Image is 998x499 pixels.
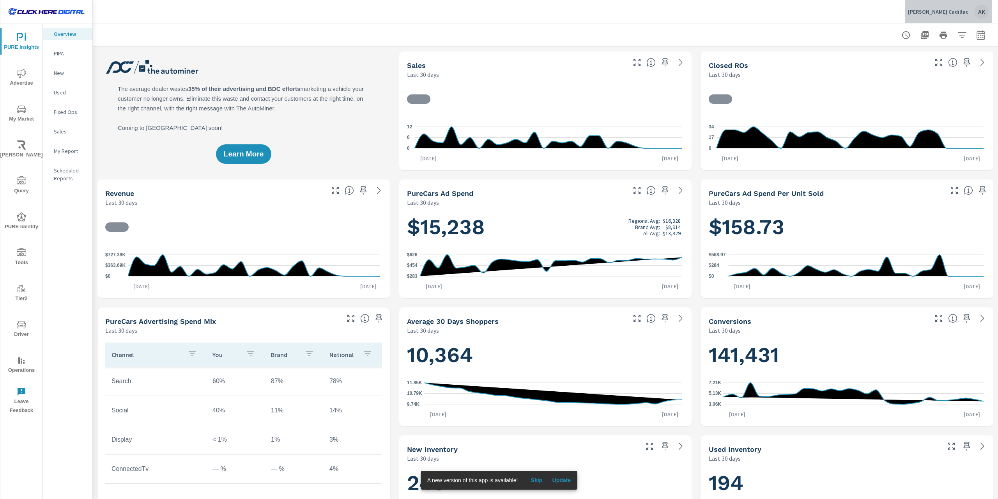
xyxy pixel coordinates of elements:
[674,56,687,69] a: See more details in report
[420,282,448,290] p: [DATE]
[709,214,986,240] h1: $158.73
[936,27,951,43] button: Print Report
[628,218,660,224] p: Regional Avg:
[975,5,989,19] div: AK
[945,440,957,453] button: Make Fullscreen
[345,186,354,195] span: Total sales revenue over the selected date range. [Source: This data is sourced from the dealer’s...
[663,230,681,236] p: $13,329
[43,106,92,118] div: Fixed Ops
[527,477,546,484] span: Skip
[709,252,726,257] text: $568.97
[206,401,265,420] td: 40%
[709,273,714,279] text: $0
[407,252,418,257] text: $626
[54,108,86,116] p: Fixed Ops
[54,128,86,135] p: Sales
[373,184,385,197] a: See more details in report
[552,477,571,484] span: Update
[709,326,741,335] p: Last 30 days
[407,61,426,69] h5: Sales
[206,371,265,391] td: 60%
[43,87,92,98] div: Used
[407,198,439,207] p: Last 30 days
[709,263,719,268] text: $284
[3,248,40,267] span: Tools
[3,140,40,160] span: [PERSON_NAME]
[329,184,342,197] button: Make Fullscreen
[659,184,671,197] span: Save this to your personalized report
[948,184,961,197] button: Make Fullscreen
[3,387,40,415] span: Leave Feedback
[659,56,671,69] span: Save this to your personalized report
[659,440,671,453] span: Save this to your personalized report
[631,56,643,69] button: Make Fullscreen
[635,224,660,230] p: Brand Avg:
[643,440,656,453] button: Make Fullscreen
[407,391,422,396] text: 10.79K
[973,27,989,43] button: Select Date Range
[3,176,40,195] span: Query
[646,58,656,67] span: Number of vehicles sold by the dealership over the selected date range. [Source: This data is sou...
[43,48,92,59] div: PIPA
[709,317,751,325] h5: Conversions
[105,198,137,207] p: Last 30 days
[933,312,945,325] button: Make Fullscreen
[646,314,656,323] span: A rolling 30 day total of daily Shoppers on the dealership website, averaged over the selected da...
[105,189,134,197] h5: Revenue
[709,380,721,385] text: 7.21K
[323,430,382,449] td: 3%
[3,320,40,339] span: Driver
[964,186,973,195] span: Average cost of advertising per each vehicle sold at the dealer over the selected date range. The...
[3,69,40,88] span: Advertise
[709,391,721,396] text: 5.13K
[709,189,824,197] h5: PureCars Ad Spend Per Unit Sold
[724,410,751,418] p: [DATE]
[265,371,323,391] td: 87%
[407,263,418,268] text: $454
[709,198,741,207] p: Last 30 days
[958,410,986,418] p: [DATE]
[407,146,410,151] text: 0
[265,430,323,449] td: 1%
[407,380,422,385] text: 11.85K
[105,263,126,268] text: $363.69K
[549,474,574,487] button: Update
[656,154,684,162] p: [DATE]
[105,459,206,479] td: ConnectedTv
[665,224,681,230] p: $8,914
[659,312,671,325] span: Save this to your personalized report
[206,459,265,479] td: — %
[524,474,549,487] button: Skip
[961,312,973,325] span: Save this to your personalized report
[345,312,357,325] button: Make Fullscreen
[948,58,957,67] span: Number of Repair Orders Closed by the selected dealership group over the selected time range. [So...
[709,70,741,79] p: Last 30 days
[674,184,687,197] a: See more details in report
[54,167,86,182] p: Scheduled Reports
[407,445,458,453] h5: New Inventory
[407,326,439,335] p: Last 30 days
[407,273,418,279] text: $283
[407,124,412,130] text: 12
[674,440,687,453] a: See more details in report
[54,69,86,77] p: New
[128,282,155,290] p: [DATE]
[407,70,439,79] p: Last 30 days
[0,23,42,418] div: nav menu
[709,454,741,463] p: Last 30 days
[958,282,986,290] p: [DATE]
[631,312,643,325] button: Make Fullscreen
[656,282,684,290] p: [DATE]
[54,30,86,38] p: Overview
[43,28,92,40] div: Overview
[709,146,711,151] text: 0
[425,410,452,418] p: [DATE]
[961,440,973,453] span: Save this to your personalized report
[407,189,473,197] h5: PureCars Ad Spend
[709,61,748,69] h5: Closed ROs
[3,212,40,231] span: PURE Identity
[958,154,986,162] p: [DATE]
[111,351,181,359] p: Channel
[646,186,656,195] span: Total cost of media for all PureCars channels for the selected dealership group over the selected...
[709,135,714,140] text: 17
